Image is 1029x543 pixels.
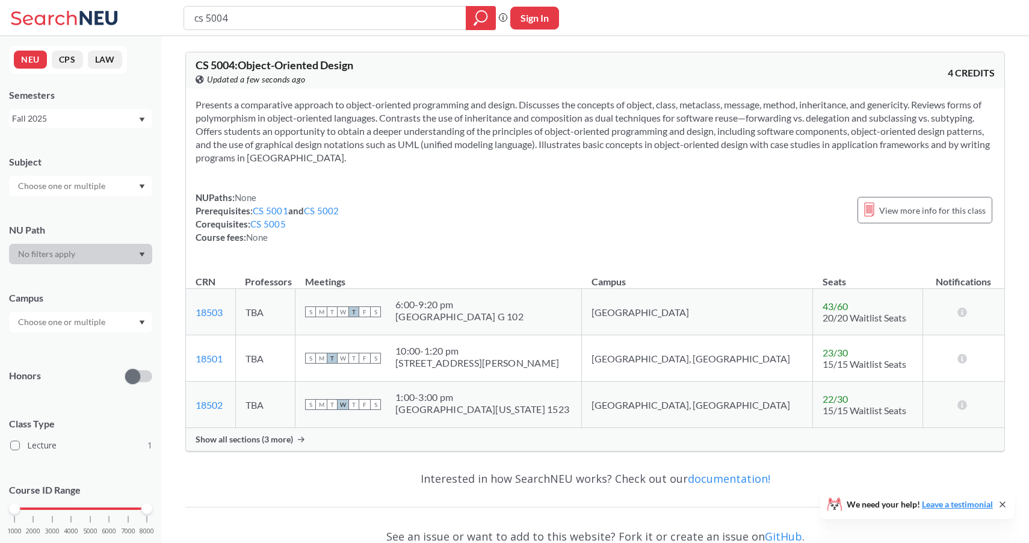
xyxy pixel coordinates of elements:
[10,438,152,453] label: Lecture
[338,306,348,317] span: W
[295,263,582,289] th: Meetings
[207,73,306,86] span: Updated a few seconds ago
[359,306,370,317] span: F
[9,417,152,430] span: Class Type
[52,51,83,69] button: CPS
[185,461,1005,496] div: Interested in how SearchNEU works? Check out our
[348,306,359,317] span: T
[359,399,370,410] span: F
[327,399,338,410] span: T
[510,7,559,29] button: Sign In
[823,358,906,370] span: 15/15 Waitlist Seats
[395,403,569,415] div: [GEOGRAPHIC_DATA][US_STATE] 1523
[304,205,339,216] a: CS 5002
[45,528,60,535] span: 3000
[582,335,813,382] td: [GEOGRAPHIC_DATA], [GEOGRAPHIC_DATA]
[9,109,152,128] div: Fall 2025Dropdown arrow
[196,98,995,164] section: Presents a comparative approach to object-oriented programming and design. Discusses the concepts...
[250,219,286,229] a: CS 5005
[327,353,338,364] span: T
[582,289,813,335] td: [GEOGRAPHIC_DATA]
[9,88,152,102] div: Semesters
[395,391,569,403] div: 1:00 - 3:00 pm
[235,335,295,382] td: TBA
[338,399,348,410] span: W
[196,399,223,411] a: 18502
[7,528,22,535] span: 1000
[88,51,122,69] button: LAW
[235,289,295,335] td: TBA
[688,471,770,486] a: documentation!
[196,353,223,364] a: 18501
[26,528,40,535] span: 2000
[121,528,135,535] span: 7000
[139,117,145,122] svg: Dropdown arrow
[466,6,496,30] div: magnifying glass
[9,155,152,169] div: Subject
[823,300,848,312] span: 43 / 60
[316,399,327,410] span: M
[186,428,1004,451] div: Show all sections (3 more)
[9,312,152,332] div: Dropdown arrow
[327,306,338,317] span: T
[140,528,154,535] span: 8000
[235,263,295,289] th: Professors
[9,223,152,237] div: NU Path
[139,184,145,189] svg: Dropdown arrow
[246,232,268,243] span: None
[9,244,152,264] div: Dropdown arrow
[196,434,293,445] span: Show all sections (3 more)
[395,357,559,369] div: [STREET_ADDRESS][PERSON_NAME]
[316,306,327,317] span: M
[196,306,223,318] a: 18503
[12,179,113,193] input: Choose one or multiple
[823,312,906,323] span: 20/20 Waitlist Seats
[253,205,288,216] a: CS 5001
[582,263,813,289] th: Campus
[196,58,353,72] span: CS 5004 : Object-Oriented Design
[102,528,116,535] span: 6000
[823,393,848,405] span: 22 / 30
[235,382,295,428] td: TBA
[12,315,113,329] input: Choose one or multiple
[305,399,316,410] span: S
[9,176,152,196] div: Dropdown arrow
[395,299,524,311] div: 6:00 - 9:20 pm
[14,51,47,69] button: NEU
[922,263,1004,289] th: Notifications
[83,528,97,535] span: 5000
[305,306,316,317] span: S
[395,345,559,357] div: 10:00 - 1:20 pm
[64,528,78,535] span: 4000
[305,353,316,364] span: S
[139,252,145,257] svg: Dropdown arrow
[196,275,215,288] div: CRN
[193,8,457,28] input: Class, professor, course number, "phrase"
[370,353,381,364] span: S
[12,112,138,125] div: Fall 2025
[139,320,145,325] svg: Dropdown arrow
[847,500,993,509] span: We need your help!
[370,399,381,410] span: S
[9,291,152,305] div: Campus
[348,353,359,364] span: T
[474,10,488,26] svg: magnifying glass
[922,499,993,509] a: Leave a testimonial
[823,405,906,416] span: 15/15 Waitlist Seats
[338,353,348,364] span: W
[235,192,256,203] span: None
[823,347,848,358] span: 23 / 30
[813,263,922,289] th: Seats
[948,66,995,79] span: 4 CREDITS
[147,439,152,452] span: 1
[582,382,813,428] td: [GEOGRAPHIC_DATA], [GEOGRAPHIC_DATA]
[359,353,370,364] span: F
[370,306,381,317] span: S
[9,369,41,383] p: Honors
[879,203,986,218] span: View more info for this class
[316,353,327,364] span: M
[348,399,359,410] span: T
[196,191,339,244] div: NUPaths: Prerequisites: and Corequisites: Course fees:
[395,311,524,323] div: [GEOGRAPHIC_DATA] G 102
[9,483,152,497] p: Course ID Range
